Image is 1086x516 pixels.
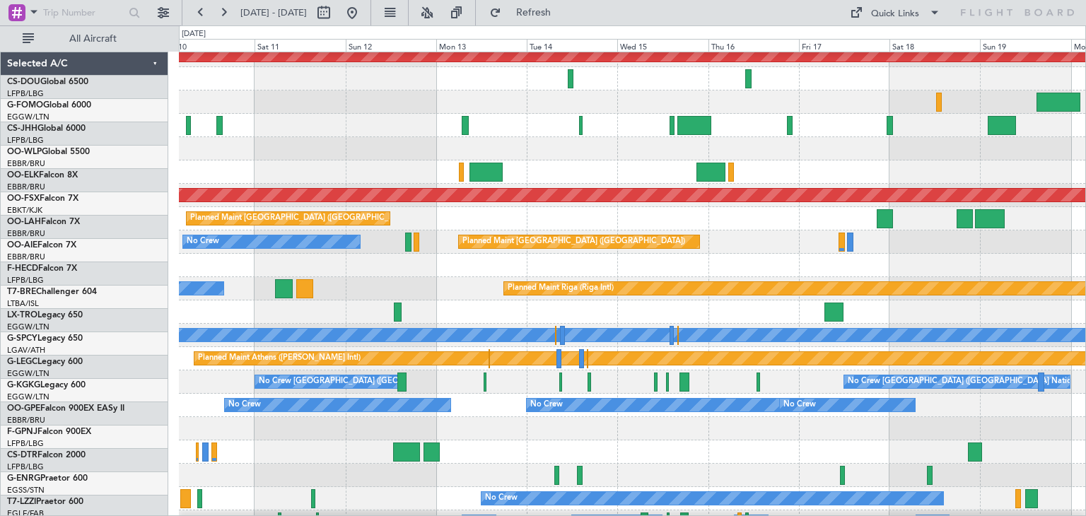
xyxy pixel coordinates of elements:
button: Quick Links [843,1,947,24]
span: T7-BRE [7,288,36,296]
a: LFPB/LBG [7,275,44,286]
span: CS-DOU [7,78,40,86]
span: G-SPCY [7,334,37,343]
span: Refresh [504,8,564,18]
a: EGGW/LTN [7,392,49,402]
div: Thu 16 [708,39,799,52]
a: EGGW/LTN [7,322,49,332]
div: Sat 11 [255,39,345,52]
a: CS-DOUGlobal 6500 [7,78,88,86]
a: EGGW/LTN [7,112,49,122]
span: OO-LAH [7,218,41,226]
a: LGAV/ATH [7,345,45,356]
a: OO-LAHFalcon 7X [7,218,80,226]
a: G-FOMOGlobal 6000 [7,101,91,110]
span: OO-FSX [7,194,40,203]
div: Tue 14 [527,39,617,52]
div: Planned Maint Riga (Riga Intl) [508,278,614,299]
div: Planned Maint [GEOGRAPHIC_DATA] ([GEOGRAPHIC_DATA]) [190,208,413,229]
span: OO-WLP [7,148,42,156]
a: OO-WLPGlobal 5500 [7,148,90,156]
a: EBBR/BRU [7,182,45,192]
a: EBBR/BRU [7,228,45,239]
span: F-HECD [7,264,38,273]
span: CS-DTR [7,451,37,459]
span: OO-AIE [7,241,37,250]
div: Mon 13 [436,39,527,52]
div: Planned Maint [GEOGRAPHIC_DATA] ([GEOGRAPHIC_DATA]) [462,231,685,252]
div: Fri 17 [799,39,889,52]
button: All Aircraft [16,28,153,50]
a: T7-BREChallenger 604 [7,288,97,296]
a: G-SPCYLegacy 650 [7,334,83,343]
a: G-ENRGPraetor 600 [7,474,88,483]
a: EBKT/KJK [7,205,42,216]
a: LFPB/LBG [7,438,44,449]
span: OO-GPE [7,404,40,413]
div: Sat 18 [889,39,980,52]
a: LFPB/LBG [7,88,44,99]
div: Quick Links [871,7,919,21]
div: No Crew [GEOGRAPHIC_DATA] ([GEOGRAPHIC_DATA] National) [259,371,496,392]
span: G-KGKG [7,381,40,389]
a: G-LEGCLegacy 600 [7,358,83,366]
div: Planned Maint Athens ([PERSON_NAME] Intl) [198,348,361,369]
a: F-GPNJFalcon 900EX [7,428,91,436]
a: OO-ELKFalcon 8X [7,171,78,180]
a: T7-LZZIPraetor 600 [7,498,83,506]
span: G-FOMO [7,101,43,110]
div: No Crew [783,394,816,416]
a: OO-FSXFalcon 7X [7,194,78,203]
a: EGGW/LTN [7,368,49,379]
span: LX-TRO [7,311,37,319]
div: Sun 12 [346,39,436,52]
a: OO-AIEFalcon 7X [7,241,76,250]
span: G-ENRG [7,474,40,483]
span: G-LEGC [7,358,37,366]
a: EBBR/BRU [7,252,45,262]
span: CS-JHH [7,124,37,133]
div: No Crew [530,394,563,416]
a: EBBR/BRU [7,158,45,169]
a: F-HECDFalcon 7X [7,264,77,273]
a: OO-GPEFalcon 900EX EASy II [7,404,124,413]
a: CS-JHHGlobal 6000 [7,124,86,133]
span: [DATE] - [DATE] [240,6,307,19]
a: CS-DTRFalcon 2000 [7,451,86,459]
div: No Crew [187,231,219,252]
a: LTBA/ISL [7,298,39,309]
span: T7-LZZI [7,498,36,506]
div: Fri 10 [164,39,255,52]
div: Sun 19 [980,39,1070,52]
input: Trip Number [43,2,124,23]
a: LFPB/LBG [7,135,44,146]
div: [DATE] [182,28,206,40]
a: EGSS/STN [7,485,45,496]
div: No Crew [485,488,518,509]
div: No Crew [228,394,261,416]
a: LFPB/LBG [7,462,44,472]
a: EBBR/BRU [7,415,45,426]
div: No Crew [GEOGRAPHIC_DATA] ([GEOGRAPHIC_DATA] National) [848,371,1085,392]
span: All Aircraft [37,34,149,44]
a: LX-TROLegacy 650 [7,311,83,319]
div: Wed 15 [617,39,708,52]
button: Refresh [483,1,568,24]
a: G-KGKGLegacy 600 [7,381,86,389]
span: F-GPNJ [7,428,37,436]
span: OO-ELK [7,171,39,180]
